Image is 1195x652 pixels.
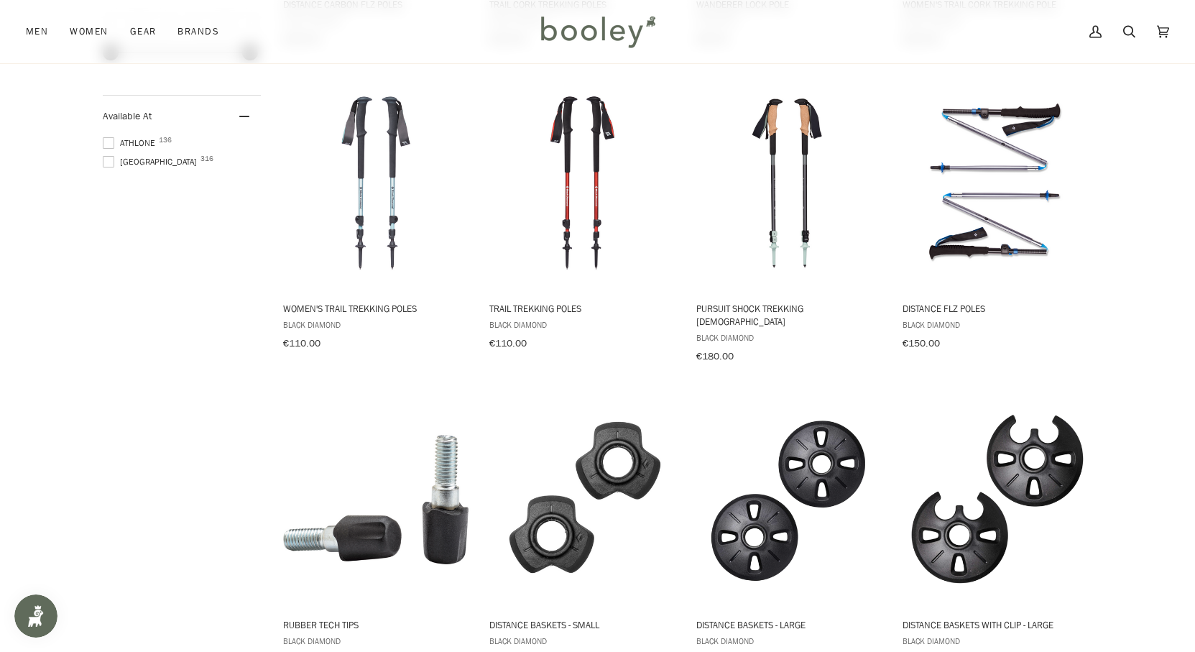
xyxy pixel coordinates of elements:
[489,618,675,631] span: Distance Baskets - Small
[903,635,1089,647] span: Black Diamond
[696,635,882,647] span: Black Diamond
[696,301,882,327] span: Pursuit Shock Trekking [DEMOGRAPHIC_DATA]
[14,594,57,638] iframe: Button to open loyalty program pop-up
[280,75,471,354] a: Women's Trail Trekking Poles
[103,155,201,168] span: [GEOGRAPHIC_DATA]
[26,24,48,39] span: Men
[693,88,884,278] img: Black Diamond Pursuit Shock Trekking Poles Steel Grey / Foam Green - Booley Galway
[280,88,471,278] img: Black Diamond Women's Trail Trekking Poles Alpine Lake - Booley Galway
[903,301,1089,314] span: Distance FLZ Poles
[159,137,172,144] span: 136
[489,301,675,314] span: Trail Trekking Poles
[282,301,469,314] span: Women's Trail Trekking Poles
[280,405,471,595] img: Black Diamond Rubber Tech Tips - Booley Galway
[489,336,527,349] span: €110.00
[487,405,678,595] img: Black Diamond Distance Baskets - Small - Booley Galway
[282,618,469,631] span: Rubber Tech Tips
[487,88,678,278] img: Black Diamond Trail Trekking Poles Picante - Booley Galway
[696,618,882,631] span: Distance Baskets - Large
[177,24,219,39] span: Brands
[487,75,678,354] a: Trail Trekking Poles
[900,405,1091,595] img: Black Diamond Distance Baskets Large with Clip - Booley Galway
[200,155,213,162] span: 316
[903,318,1089,330] span: Black Diamond
[282,635,469,647] span: Black Diamond
[282,336,320,349] span: €110.00
[903,336,940,349] span: €150.00
[70,24,108,39] span: Women
[489,635,675,647] span: Black Diamond
[535,11,660,52] img: Booley
[900,88,1091,278] img: Black Diamond Distance FLZ Poles Pewter - Booley Galway
[693,405,884,595] img: Black Diamond Distance Baskets - Large - Booley Galway
[103,109,152,123] span: Available At
[903,618,1089,631] span: Distance Baskets with Clip - Large
[696,349,733,362] span: €180.00
[282,318,469,330] span: Black Diamond
[900,75,1091,354] a: Distance FLZ Poles
[693,75,884,367] a: Pursuit Shock Trekking Poles
[103,137,160,150] span: Athlone
[489,318,675,330] span: Black Diamond
[696,331,882,343] span: Black Diamond
[130,24,157,39] span: Gear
